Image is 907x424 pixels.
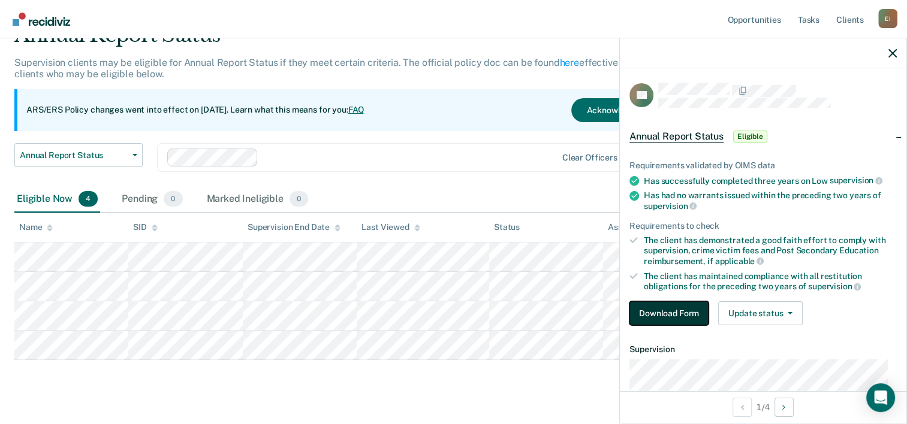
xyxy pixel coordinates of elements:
[629,160,897,171] div: Requirements validated by OIMS data
[620,391,906,423] div: 1 / 4
[629,131,724,143] span: Annual Report Status
[830,175,882,185] span: supervision
[14,186,100,213] div: Eligible Now
[866,383,895,412] div: Open Intercom Messenger
[133,222,158,232] div: SID
[562,153,617,163] div: Clear officers
[644,235,897,266] div: The client has demonstrated a good faith effort to comply with supervision, crime victim fees and...
[14,57,686,80] p: Supervision clients may be eligible for Annual Report Status if they meet certain criteria. The o...
[204,186,311,213] div: Marked Ineligible
[878,9,897,28] div: E I
[878,9,897,28] button: Profile dropdown button
[629,221,897,231] div: Requirements to check
[629,301,709,325] button: Download Form
[644,271,897,292] div: The client has maintained compliance with all restitution obligations for the preceding two years of
[13,13,70,26] img: Recidiviz
[19,222,53,232] div: Name
[26,104,364,116] p: ARS/ERS Policy changes went into effect on [DATE]. Learn what this means for you:
[629,344,897,355] dt: Supervision
[164,191,182,207] span: 0
[620,117,906,156] div: Annual Report StatusEligible
[348,105,365,114] a: FAQ
[733,398,752,417] button: Previous Opportunity
[644,175,897,186] div: Has successfully completed three years on Low
[248,222,340,232] div: Supervision End Date
[733,131,767,143] span: Eligible
[571,98,685,122] button: Acknowledge & Close
[119,186,185,213] div: Pending
[715,256,764,266] span: applicable
[361,222,420,232] div: Last Viewed
[644,190,897,211] div: Has had no warrants issued within the preceding two years of
[718,301,803,325] button: Update status
[14,23,695,57] div: Annual Report Status
[560,57,579,68] a: here
[494,222,520,232] div: Status
[79,191,98,207] span: 4
[20,150,128,160] span: Annual Report Status
[644,201,697,211] span: supervision
[775,398,794,417] button: Next Opportunity
[629,301,713,325] a: Navigate to form link
[808,281,861,291] span: supervision
[290,191,308,207] span: 0
[608,222,664,232] div: Assigned to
